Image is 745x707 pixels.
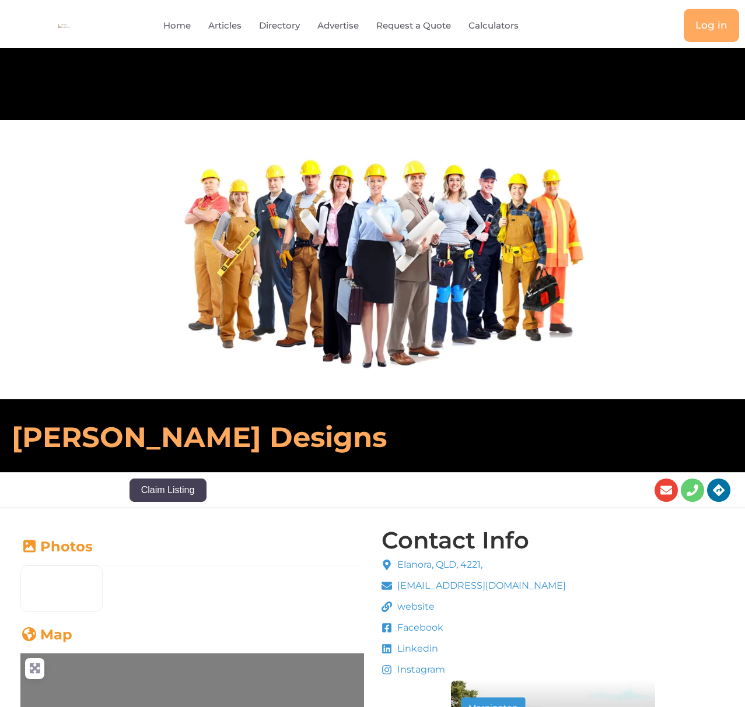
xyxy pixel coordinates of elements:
a: Map [20,626,72,643]
a: Directory [259,12,300,39]
h6: [PERSON_NAME] Designs [12,420,516,455]
img: architect [21,566,102,611]
span: Elanora, QLD, 4221, [394,558,482,572]
a: Photos [20,538,93,555]
span: Instagram [394,663,445,677]
nav: Menu [152,12,555,39]
a: Log in [684,9,739,42]
a: Request a Quote [376,12,451,39]
a: Home [163,12,191,39]
span: Log in [695,20,727,30]
h4: Contact Info [382,529,529,552]
span: [EMAIL_ADDRESS][DOMAIN_NAME] [394,579,566,593]
span: Facebook [394,621,443,635]
a: [EMAIL_ADDRESS][DOMAIN_NAME] [382,579,566,593]
span: website [394,600,435,614]
span: Linkedin [394,642,438,656]
button: Claim Listing [130,479,207,502]
a: Articles [208,12,242,39]
a: Advertise [317,12,359,39]
a: Calculators [468,12,519,39]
